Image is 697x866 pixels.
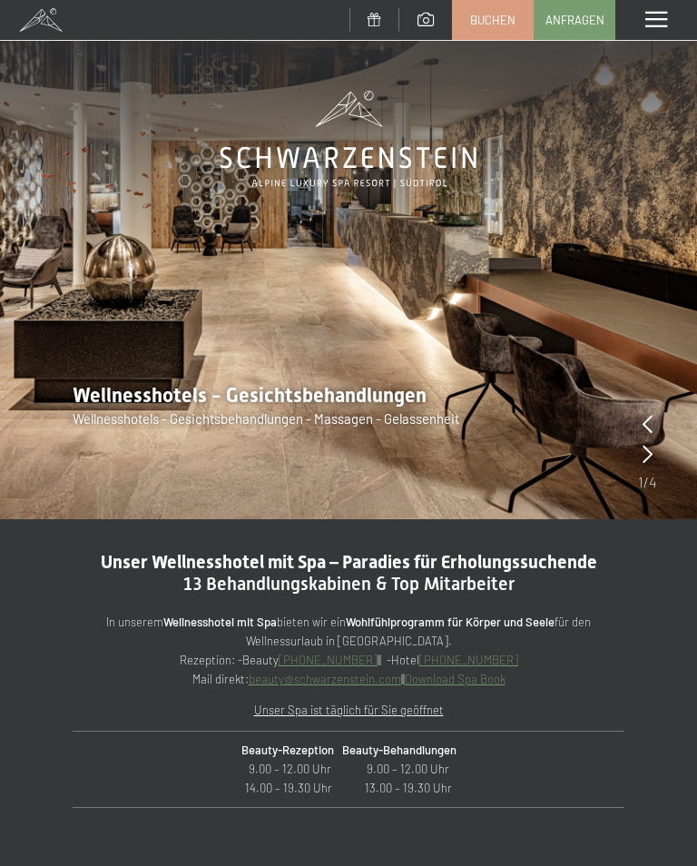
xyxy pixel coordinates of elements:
[86,741,611,797] p: 9.00 – 12.00 Uhr 9.00 – 12.00 Uhr 14.00 – 19.30 Uhr 13.00 – 19.30 Uhr
[73,410,459,427] span: Wellnesshotels - Gesichtsbehandlungen - Massagen - Gelassenheit
[249,672,401,686] a: beauty@schwarzenstein.com
[643,472,649,492] span: /
[638,472,643,492] span: 1
[545,12,604,28] span: Anfragen
[163,615,277,629] strong: Wellnesshotel mit Spa
[254,703,444,717] u: Unser Spa ist täglich für Sie geöffnet
[101,551,597,573] span: Unser Wellnesshotel mit Spa – Paradies für Erholungssuchende
[183,573,515,595] span: 13 Behandlungskabinen & Top Mitarbeiter
[453,1,533,39] a: Buchen
[649,472,656,492] span: 4
[535,1,614,39] a: Anfragen
[405,672,506,686] a: Download Spa Book
[73,613,624,688] p: In unserem bieten wir ein für den Wellnessurlaub in [GEOGRAPHIC_DATA]. Rezeption: -Beauty || -Hot...
[279,653,378,667] a: [PHONE_NUMBER]
[346,615,555,629] strong: Wohlfühlprogramm für Körper und Seele
[241,743,456,757] strong: Beauty-Rezeption Beauty-Behandlungen
[419,653,518,667] a: [PHONE_NUMBER]
[73,384,427,407] span: Wellnesshotels - Gesichtsbehandlungen
[470,12,515,28] span: Buchen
